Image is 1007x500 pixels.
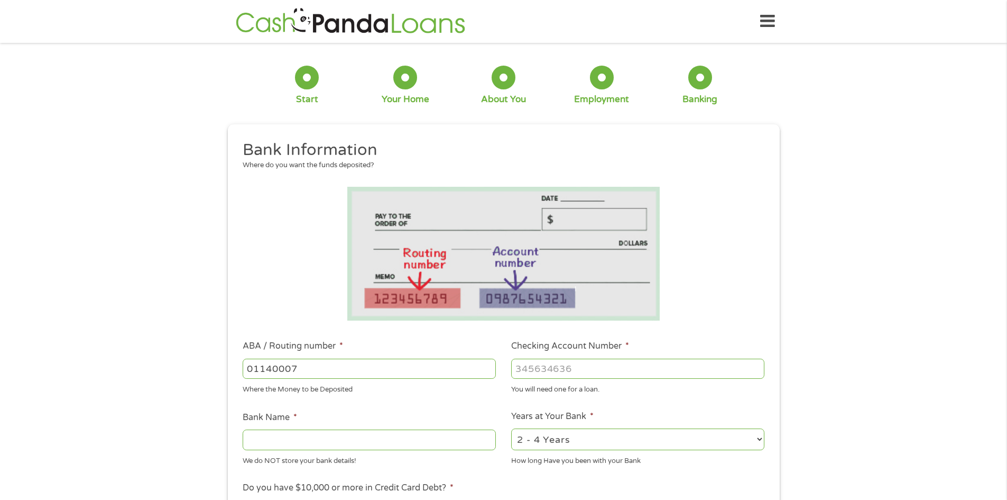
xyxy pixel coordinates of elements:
[243,483,454,494] label: Do you have $10,000 or more in Credit Card Debt?
[511,359,764,379] input: 345634636
[243,341,343,352] label: ABA / Routing number
[511,411,594,422] label: Years at Your Bank
[511,381,764,395] div: You will need one for a loan.
[511,341,629,352] label: Checking Account Number
[243,160,756,171] div: Where do you want the funds deposited?
[511,452,764,466] div: How long Have you been with your Bank
[382,94,429,105] div: Your Home
[243,359,496,379] input: 263177916
[243,412,297,423] label: Bank Name
[233,6,468,37] img: GetLoanNow Logo
[574,94,629,105] div: Employment
[296,94,318,105] div: Start
[682,94,717,105] div: Banking
[347,187,660,321] img: Routing number location
[243,140,756,161] h2: Bank Information
[243,452,496,466] div: We do NOT store your bank details!
[243,381,496,395] div: Where the Money to be Deposited
[481,94,526,105] div: About You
